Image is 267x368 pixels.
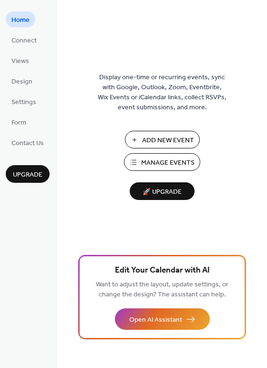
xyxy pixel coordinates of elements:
button: Upgrade [6,165,50,183]
button: Open AI Assistant [115,308,210,330]
a: Settings [6,94,42,109]
span: Edit Your Calendar with AI [115,264,210,277]
button: Add New Event [125,131,200,148]
a: Connect [6,32,42,48]
button: 🚀 Upgrade [130,182,195,200]
span: Views [11,56,29,66]
span: Connect [11,36,37,46]
span: Upgrade [13,170,42,180]
span: Open AI Assistant [129,315,182,325]
span: Settings [11,97,36,107]
a: Views [6,53,35,68]
span: Design [11,77,32,87]
a: Design [6,73,38,89]
a: Contact Us [6,135,50,150]
button: Manage Events [124,153,200,171]
span: Contact Us [11,138,44,148]
span: Form [11,118,26,128]
span: Want to adjust the layout, update settings, or change the design? The assistant can help. [96,278,228,301]
span: Home [11,15,30,25]
span: Display one-time or recurring events, sync with Google, Outlook, Zoom, Eventbrite, Wix Events or ... [98,73,226,113]
span: Manage Events [141,158,195,168]
a: Form [6,114,32,130]
span: 🚀 Upgrade [135,186,189,199]
span: Add New Event [142,136,194,146]
a: Home [6,11,35,27]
